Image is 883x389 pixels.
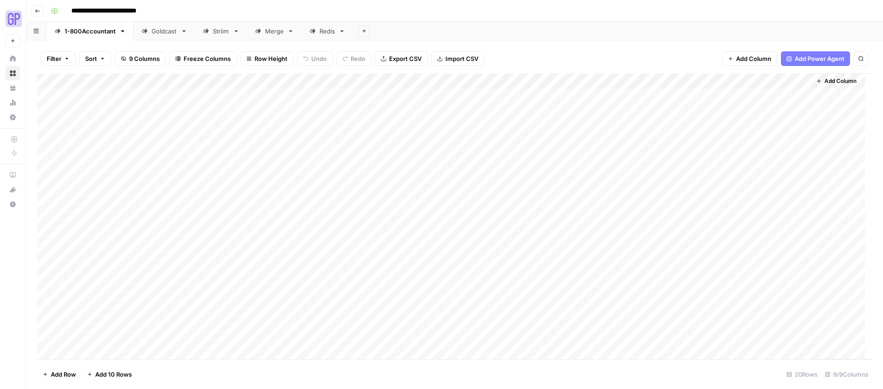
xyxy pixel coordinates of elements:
button: 9 Columns [115,51,166,66]
span: Freeze Columns [184,54,231,63]
span: Redo [351,54,365,63]
span: Sort [85,54,97,63]
span: 9 Columns [129,54,160,63]
button: Undo [297,51,333,66]
button: Workspace: Growth Plays [5,7,20,30]
button: Row Height [240,51,293,66]
div: Striim [213,27,229,36]
a: Home [5,51,20,66]
div: 1-800Accountant [65,27,116,36]
a: AirOps Academy [5,168,20,182]
span: Import CSV [445,54,478,63]
button: Export CSV [375,51,428,66]
a: Striim [195,22,247,40]
div: 9/9 Columns [821,367,872,382]
a: Browse [5,66,20,81]
span: Export CSV [389,54,422,63]
a: Settings [5,110,20,125]
img: Growth Plays Logo [5,11,22,27]
span: Add Column [736,54,771,63]
span: Add 10 Rows [95,370,132,379]
span: Undo [311,54,327,63]
button: Sort [79,51,111,66]
span: Filter [47,54,61,63]
button: Add Column [813,75,860,87]
button: Add Power Agent [781,51,850,66]
div: What's new? [6,183,20,197]
a: Merge [247,22,302,40]
button: Freeze Columns [169,51,237,66]
a: Redis [302,22,353,40]
span: Add Column [824,77,856,85]
button: Add 10 Rows [81,367,137,382]
div: Redis [320,27,335,36]
div: Goldcast [152,27,177,36]
span: Add Power Agent [795,54,845,63]
a: Usage [5,95,20,110]
button: Add Column [722,51,777,66]
button: Redo [336,51,371,66]
a: 1-800Accountant [47,22,134,40]
button: Help + Support [5,197,20,212]
span: Row Height [255,54,287,63]
a: Your Data [5,81,20,95]
span: Add Row [51,370,76,379]
a: Goldcast [134,22,195,40]
div: Merge [265,27,284,36]
button: Add Row [37,367,81,382]
button: What's new? [5,182,20,197]
div: 20 Rows [783,367,821,382]
button: Filter [41,51,76,66]
button: Import CSV [431,51,484,66]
